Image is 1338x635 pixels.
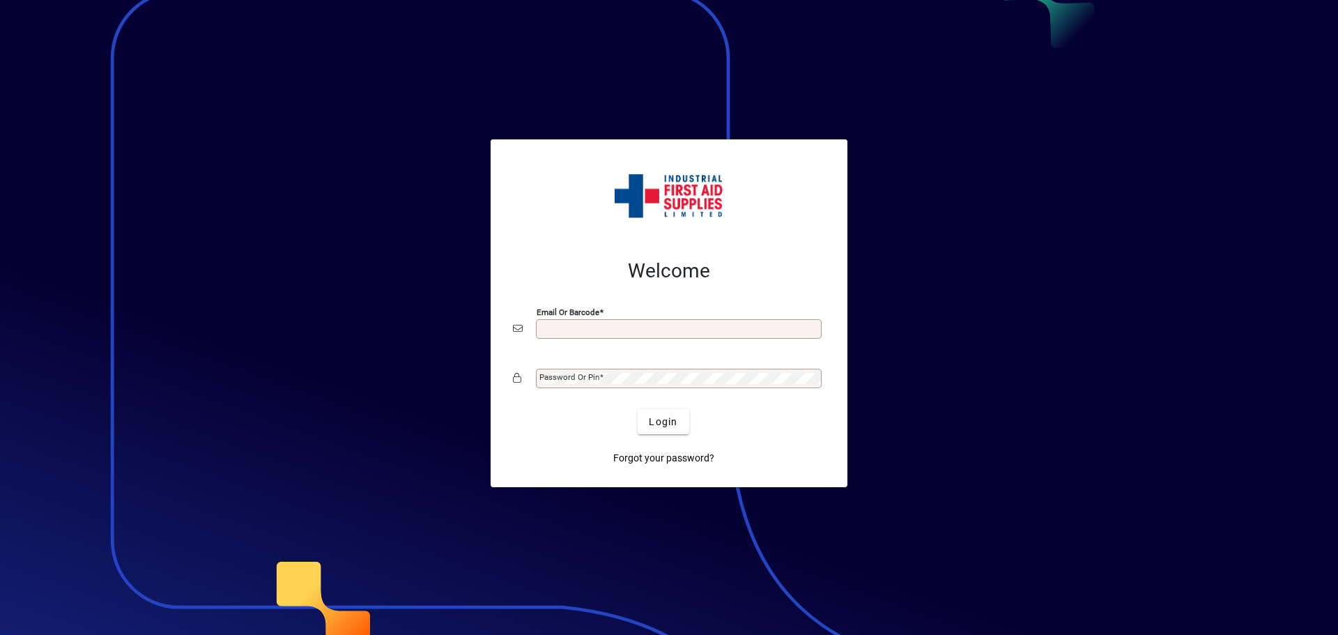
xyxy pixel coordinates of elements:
span: Login [649,415,677,429]
span: Forgot your password? [613,451,714,466]
mat-label: Email or Barcode [537,307,599,317]
button: Login [638,409,689,434]
a: Forgot your password? [608,445,720,470]
h2: Welcome [513,259,825,283]
mat-label: Password or Pin [539,372,599,382]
